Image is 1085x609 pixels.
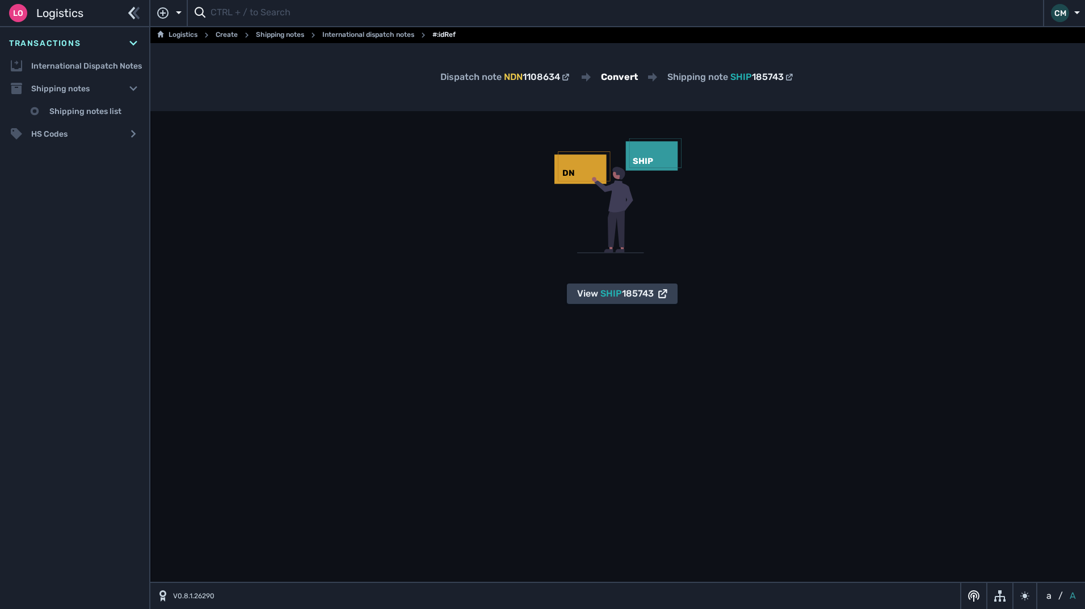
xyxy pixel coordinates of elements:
span: NDN [504,71,523,82]
span: 185743 [752,71,784,82]
button: ViewSHIP185743 [567,284,678,304]
a: Create [216,28,238,42]
span: SHIP [730,71,752,82]
span: #:idRef [432,28,456,42]
text: DN [562,168,574,178]
div: Dispatch note [440,70,571,84]
div: View [577,287,667,301]
a: International dispatch notes [322,28,414,42]
span: 185743 [622,288,654,299]
a: NDN1108634 [504,70,571,84]
a: Shipping notes [256,28,304,42]
a: SHIP185743 [730,70,795,84]
h2: Convert [601,70,638,84]
span: SHIP [600,288,622,299]
a: Logistics [157,28,197,42]
text: SHIP [633,156,653,166]
div: CM [1051,4,1069,22]
button: A [1067,589,1078,603]
div: Shipping note [667,70,795,84]
button: a [1044,589,1054,603]
div: Lo [9,4,27,22]
span: V0.8.1.26290 [173,591,215,601]
span: Transactions [9,37,81,49]
span: 1108634 [523,71,560,82]
span: / [1058,589,1063,603]
span: Logistics [36,5,83,22]
input: CTRL + / to Search [211,2,1036,24]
